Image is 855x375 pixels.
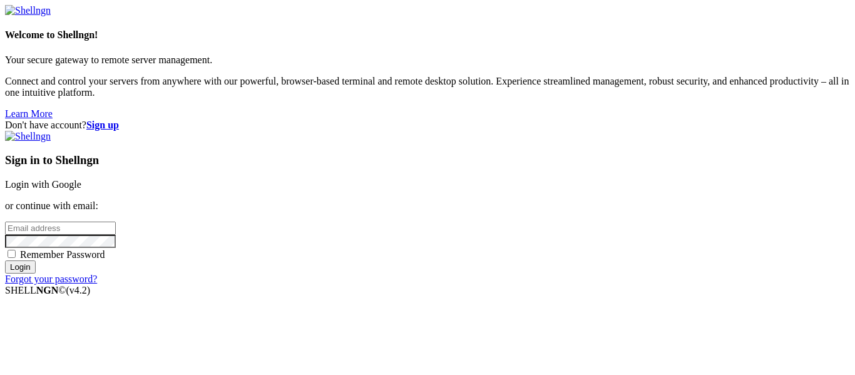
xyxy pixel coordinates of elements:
a: Learn More [5,108,53,119]
span: SHELL © [5,285,90,295]
img: Shellngn [5,131,51,142]
span: Remember Password [20,249,105,260]
a: Login with Google [5,179,81,190]
input: Login [5,260,36,274]
div: Don't have account? [5,120,850,131]
p: Your secure gateway to remote server management. [5,54,850,66]
img: Shellngn [5,5,51,16]
span: 4.2.0 [66,285,91,295]
h3: Sign in to Shellngn [5,153,850,167]
a: Sign up [86,120,119,130]
a: Forgot your password? [5,274,97,284]
p: Connect and control your servers from anywhere with our powerful, browser-based terminal and remo... [5,76,850,98]
b: NGN [36,285,59,295]
h4: Welcome to Shellngn! [5,29,850,41]
p: or continue with email: [5,200,850,212]
input: Remember Password [8,250,16,258]
input: Email address [5,222,116,235]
